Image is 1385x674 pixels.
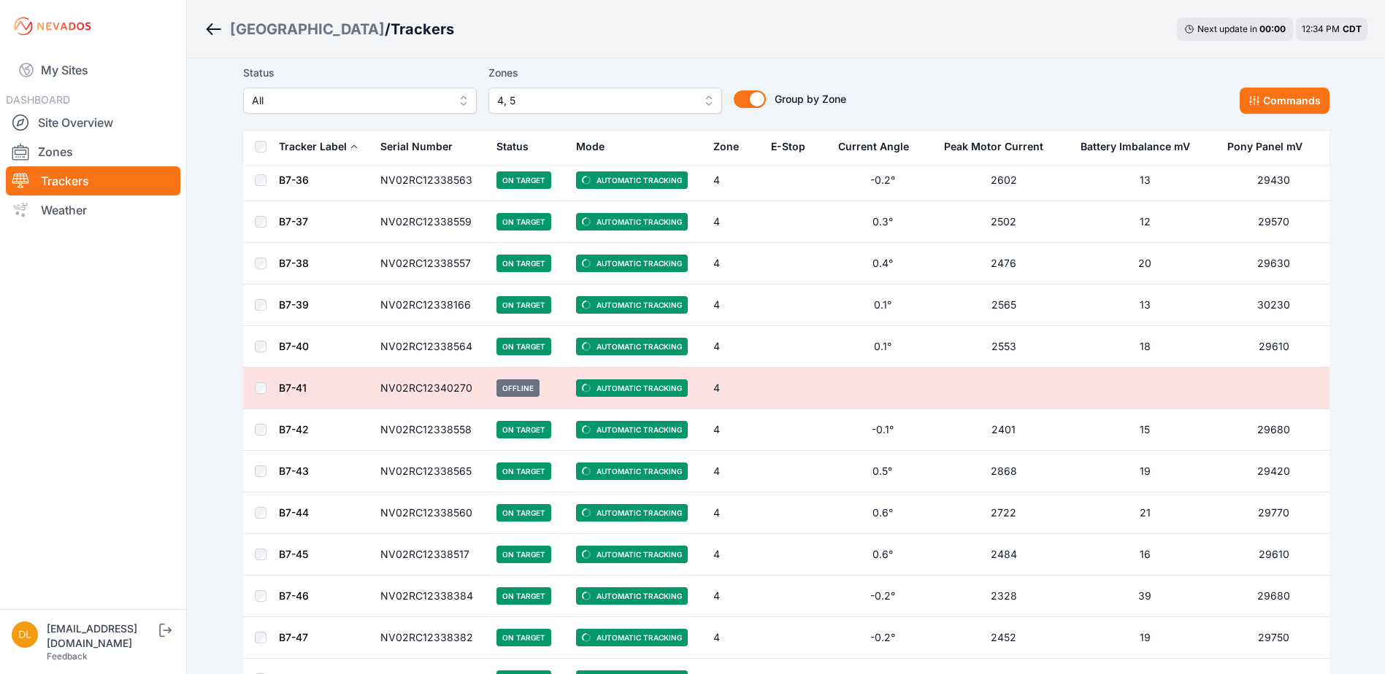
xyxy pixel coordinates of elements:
[576,129,616,164] button: Mode
[6,195,180,225] a: Weather
[576,462,688,480] span: Automatic Tracking
[713,139,739,154] div: Zone
[372,160,488,201] td: NV02RC12338563
[1240,88,1330,114] button: Commands
[372,284,488,326] td: NV02RC12338166
[1072,451,1219,492] td: 19
[829,409,935,451] td: -0.1°
[935,534,1071,576] td: 2484
[576,421,688,438] span: Automatic Tracking
[713,129,751,164] button: Zone
[705,243,762,284] td: 4
[576,139,605,154] div: Mode
[243,88,477,114] button: All
[252,92,448,109] span: All
[496,139,529,154] div: Status
[576,379,688,397] span: Automatic Tracking
[6,137,180,166] a: Zones
[1072,284,1219,326] td: 13
[1343,23,1362,34] span: CDT
[1072,160,1219,201] td: 13
[380,139,453,154] div: Serial Number
[488,88,722,114] button: 4, 5
[496,338,551,355] span: On Target
[1072,576,1219,617] td: 39
[829,451,935,492] td: 0.5°
[279,465,309,477] a: B7-43
[1219,326,1329,368] td: 29610
[935,201,1071,243] td: 2502
[935,576,1071,617] td: 2328
[935,451,1071,492] td: 2868
[935,492,1071,534] td: 2722
[576,504,688,522] span: Automatic Tracking
[829,617,935,659] td: -0.2°
[496,296,551,314] span: On Target
[705,409,762,451] td: 4
[1072,617,1219,659] td: 19
[1259,23,1286,35] div: 00 : 00
[1219,160,1329,201] td: 29430
[1219,201,1329,243] td: 29570
[705,617,762,659] td: 4
[705,326,762,368] td: 4
[230,19,385,39] div: [GEOGRAPHIC_DATA]
[372,201,488,243] td: NV02RC12338559
[47,651,88,662] a: Feedback
[496,213,551,231] span: On Target
[1227,139,1302,154] div: Pony Panel mV
[1081,139,1190,154] div: Battery Imbalance mV
[775,93,846,105] span: Group by Zone
[496,171,551,189] span: On Target
[279,340,309,352] a: B7-40
[6,93,70,106] span: DASHBOARD
[944,129,1055,164] button: Peak Motor Current
[279,631,308,643] a: B7-47
[1219,451,1329,492] td: 29420
[279,139,347,154] div: Tracker Label
[1081,129,1202,164] button: Battery Imbalance mV
[576,171,688,189] span: Automatic Tracking
[243,64,477,82] label: Status
[935,326,1071,368] td: 2553
[829,534,935,576] td: 0.6°
[496,546,551,563] span: On Target
[372,451,488,492] td: NV02RC12338565
[372,576,488,617] td: NV02RC12338384
[576,296,688,314] span: Automatic Tracking
[204,10,454,48] nav: Breadcrumb
[279,506,309,519] a: B7-44
[488,64,722,82] label: Zones
[372,409,488,451] td: NV02RC12338558
[372,368,488,409] td: NV02RC12340270
[497,92,693,109] span: 4, 5
[829,201,935,243] td: 0.3°
[6,53,180,88] a: My Sites
[372,617,488,659] td: NV02RC12338382
[829,576,935,617] td: -0.2°
[935,243,1071,284] td: 2476
[705,160,762,201] td: 4
[279,174,309,186] a: B7-36
[838,139,909,154] div: Current Angle
[372,243,488,284] td: NV02RC12338557
[1197,23,1257,34] span: Next update in
[1072,243,1219,284] td: 20
[829,326,935,368] td: 0.1°
[372,492,488,534] td: NV02RC12338560
[279,257,309,269] a: B7-38
[705,201,762,243] td: 4
[279,215,308,228] a: B7-37
[1072,409,1219,451] td: 15
[391,19,454,39] h3: Trackers
[829,243,935,284] td: 0.4°
[12,621,38,648] img: dlay@prim.com
[944,139,1043,154] div: Peak Motor Current
[279,548,308,560] a: B7-45
[935,617,1071,659] td: 2452
[1219,492,1329,534] td: 29770
[1072,326,1219,368] td: 18
[380,129,464,164] button: Serial Number
[1219,284,1329,326] td: 30230
[1219,409,1329,451] td: 29680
